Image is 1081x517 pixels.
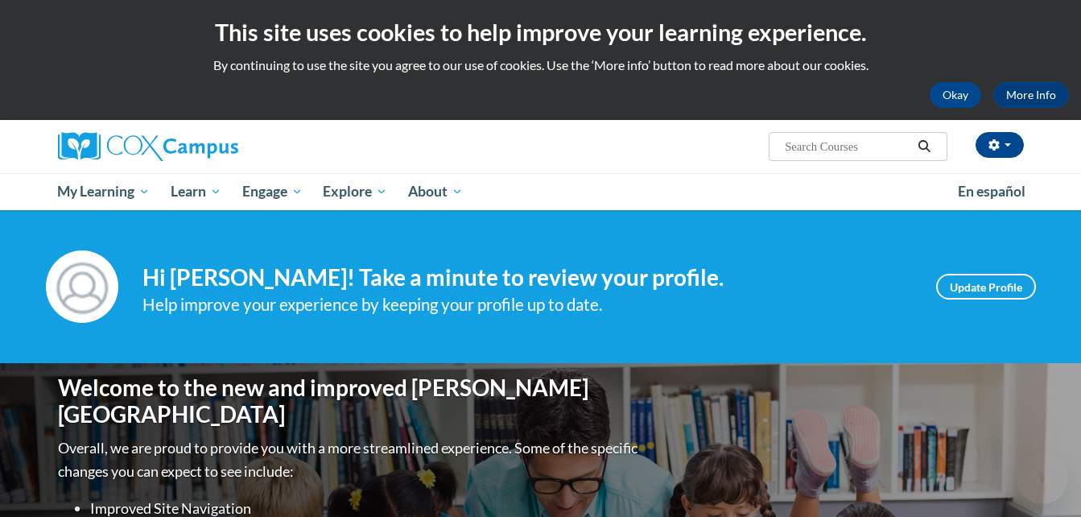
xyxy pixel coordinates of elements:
[12,56,1069,74] p: By continuing to use the site you agree to our use of cookies. Use the ‘More info’ button to read...
[57,182,150,201] span: My Learning
[58,374,642,428] h1: Welcome to the new and improved [PERSON_NAME][GEOGRAPHIC_DATA]
[34,173,1048,210] div: Main menu
[976,132,1024,158] button: Account Settings
[58,436,642,483] p: Overall, we are proud to provide you with a more streamlined experience. Some of the specific cha...
[312,173,398,210] a: Explore
[142,292,912,318] div: Help improve your experience by keeping your profile up to date.
[171,182,221,201] span: Learn
[47,173,161,210] a: My Learning
[912,137,936,156] button: Search
[398,173,473,210] a: About
[12,16,1069,48] h2: This site uses cookies to help improve your learning experience.
[242,182,303,201] span: Engage
[783,137,912,156] input: Search Courses
[46,250,118,323] img: Profile Image
[408,182,463,201] span: About
[232,173,313,210] a: Engage
[930,82,981,108] button: Okay
[58,132,364,161] a: Cox Campus
[936,274,1036,300] a: Update Profile
[1017,453,1068,504] iframe: Button to launch messaging window
[993,82,1069,108] a: More Info
[142,264,912,292] h4: Hi [PERSON_NAME]! Take a minute to review your profile.
[58,132,238,161] img: Cox Campus
[160,173,232,210] a: Learn
[323,182,387,201] span: Explore
[958,183,1025,200] span: En español
[947,175,1036,209] a: En español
